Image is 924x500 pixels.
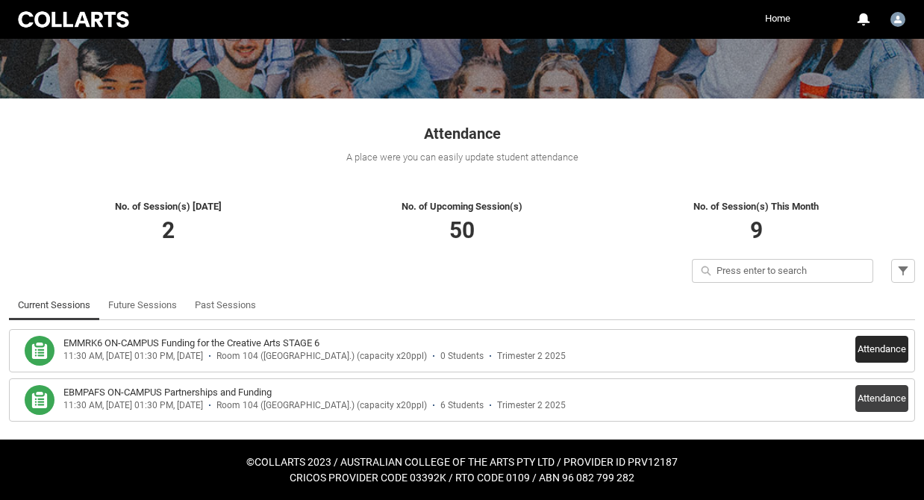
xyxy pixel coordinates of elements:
[887,6,909,30] button: User Profile User1661836414249227732
[63,385,272,400] h3: EBMPAFS ON-CAMPUS Partnerships and Funding
[9,150,915,165] div: A place were you can easily update student attendance
[890,12,905,27] img: User1661836414249227732
[440,400,484,411] div: 6 Students
[440,351,484,362] div: 0 Students
[750,217,763,243] span: 9
[855,336,908,363] button: Attendance
[693,201,819,212] span: No. of Session(s) This Month
[99,290,186,320] li: Future Sessions
[63,400,203,411] div: 11:30 AM, [DATE] 01:30 PM, [DATE]
[761,7,794,30] a: Home
[424,125,501,143] span: Attendance
[449,217,475,243] span: 50
[855,385,908,412] button: Attendance
[63,351,203,362] div: 11:30 AM, [DATE] 01:30 PM, [DATE]
[18,290,90,320] a: Current Sessions
[216,400,427,411] div: Room 104 ([GEOGRAPHIC_DATA].) (capacity x20ppl)
[692,259,873,283] input: Press enter to search
[108,290,177,320] a: Future Sessions
[402,201,522,212] span: No. of Upcoming Session(s)
[186,290,265,320] li: Past Sessions
[497,400,566,411] div: Trimester 2 2025
[63,336,319,351] h3: EMMRK6 ON-CAMPUS Funding for the Creative Arts STAGE 6
[115,201,222,212] span: No. of Session(s) [DATE]
[216,351,427,362] div: Room 104 ([GEOGRAPHIC_DATA].) (capacity x20ppl)
[891,259,915,283] button: Filter
[497,351,566,362] div: Trimester 2 2025
[9,290,99,320] li: Current Sessions
[195,290,256,320] a: Past Sessions
[162,217,175,243] span: 2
